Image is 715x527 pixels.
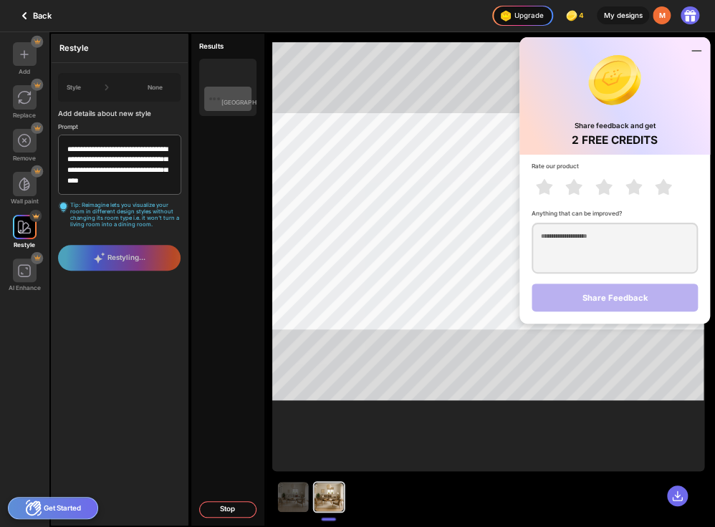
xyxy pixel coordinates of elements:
[597,6,649,24] div: My designs
[13,155,36,162] div: Remove
[575,122,656,130] div: Share feedback and get
[11,198,39,205] div: Wall paint
[58,202,180,228] div: Tip: Reimagine lets you visualize your room in different design styles without changing its room ...
[497,8,513,24] img: upgrade-nav-btn-icon.gif
[58,123,180,130] div: Prompt
[67,84,81,91] div: Style
[58,110,180,117] div: Add details about new style
[191,34,264,51] div: Results
[14,241,35,248] div: Restyle
[653,6,671,24] div: M
[497,8,544,24] div: Upgrade
[137,84,173,91] div: None
[221,91,282,107] div: In [GEOGRAPHIC_DATA]
[532,210,698,218] div: Anything that can be improved?
[8,497,98,519] div: Get Started
[199,501,256,518] div: Stop
[19,68,30,75] div: Add
[532,163,698,170] div: Rate our product
[13,112,36,119] div: Replace
[579,11,587,19] span: 4
[58,202,69,213] img: textarea-hint-icon.svg
[9,284,41,291] div: AI Enhance
[572,134,658,147] div: 2 FREE CREDITS
[52,34,188,63] div: Restyle
[16,7,52,24] div: Back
